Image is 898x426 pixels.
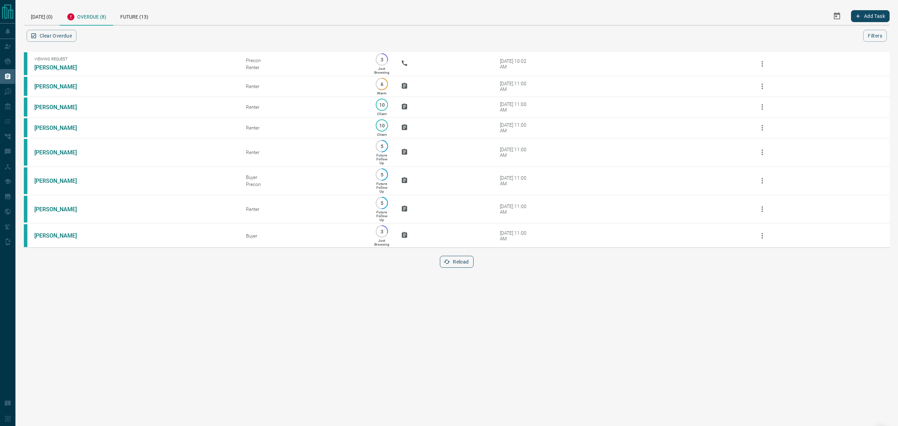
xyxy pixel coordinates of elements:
[24,196,27,222] div: condos.ca
[34,83,87,90] a: [PERSON_NAME]
[500,230,530,241] div: [DATE] 11:00 AM
[246,104,362,110] div: Renter
[829,8,845,25] button: Select Date Range
[24,167,27,194] div: condos.ca
[24,224,27,247] div: condos.ca
[34,125,87,131] a: [PERSON_NAME]
[500,58,530,69] div: [DATE] 10:02 AM
[500,122,530,133] div: [DATE] 11:00 AM
[500,147,530,158] div: [DATE] 11:00 AM
[379,200,384,206] p: 5
[24,77,27,96] div: condos.ca
[374,239,389,246] p: Just Browsing
[246,174,362,180] div: Buyer
[246,181,362,187] div: Precon
[246,65,362,70] div: Renter
[377,112,387,116] p: Client
[376,210,387,222] p: Future Follow Up
[24,118,27,137] div: condos.ca
[379,123,384,128] p: 10
[24,52,27,75] div: condos.ca
[377,133,387,137] p: Client
[500,204,530,215] div: [DATE] 11:00 AM
[851,10,890,22] button: Add Task
[34,149,87,156] a: [PERSON_NAME]
[24,139,27,166] div: condos.ca
[34,178,87,184] a: [PERSON_NAME]
[379,144,384,149] p: 5
[377,91,387,95] p: Warm
[34,232,87,239] a: [PERSON_NAME]
[440,256,473,268] button: Reload
[246,233,362,239] div: Buyer
[374,67,389,74] p: Just Browsing
[113,7,155,25] div: Future (13)
[246,58,362,63] div: Precon
[34,206,87,213] a: [PERSON_NAME]
[379,172,384,177] p: 5
[246,149,362,155] div: Renter
[246,206,362,212] div: Renter
[60,7,113,26] div: Overdue (8)
[376,153,387,165] p: Future Follow Up
[246,125,362,131] div: Renter
[246,84,362,89] div: Renter
[24,7,60,25] div: [DATE] (0)
[34,64,87,71] a: [PERSON_NAME]
[379,81,384,87] p: 6
[500,101,530,113] div: [DATE] 11:00 AM
[379,229,384,234] p: 3
[27,30,76,42] button: Clear Overdue
[500,175,530,186] div: [DATE] 11:00 AM
[863,30,887,42] button: Filters
[376,182,387,193] p: Future Follow Up
[34,57,235,61] span: Viewing Request
[24,98,27,117] div: condos.ca
[379,102,384,107] p: 10
[500,81,530,92] div: [DATE] 11:00 AM
[379,57,384,62] p: 3
[34,104,87,111] a: [PERSON_NAME]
